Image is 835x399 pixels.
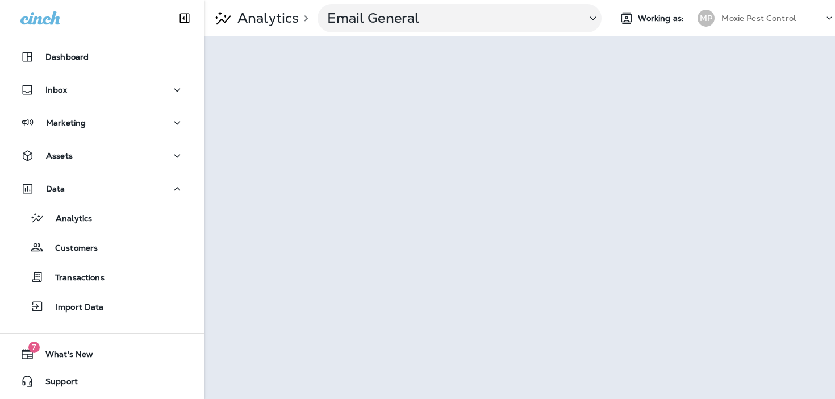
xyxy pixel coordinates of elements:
button: Customers [11,235,193,259]
button: Marketing [11,111,193,134]
p: Inbox [45,85,67,94]
p: > [299,14,308,23]
button: Import Data [11,294,193,318]
button: Collapse Sidebar [169,7,201,30]
p: Data [46,184,65,193]
button: 7What's New [11,343,193,365]
button: Dashboard [11,45,193,68]
span: What's New [34,350,93,363]
p: Analytics [233,10,299,27]
p: Marketing [46,118,86,127]
button: Data [11,177,193,200]
div: MP [698,10,715,27]
button: Inbox [11,78,193,101]
p: Dashboard [45,52,89,61]
p: Import Data [44,302,104,313]
p: Transactions [44,273,105,284]
p: Email General [327,10,577,27]
button: Support [11,370,193,393]
span: Working as: [638,14,686,23]
p: Assets [46,151,73,160]
p: Customers [44,243,98,254]
p: Moxie Pest Control [721,14,796,23]
button: Analytics [11,206,193,230]
button: Transactions [11,265,193,289]
p: Analytics [44,214,92,225]
span: 7 [28,342,40,353]
button: Assets [11,144,193,167]
span: Support [34,377,78,390]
